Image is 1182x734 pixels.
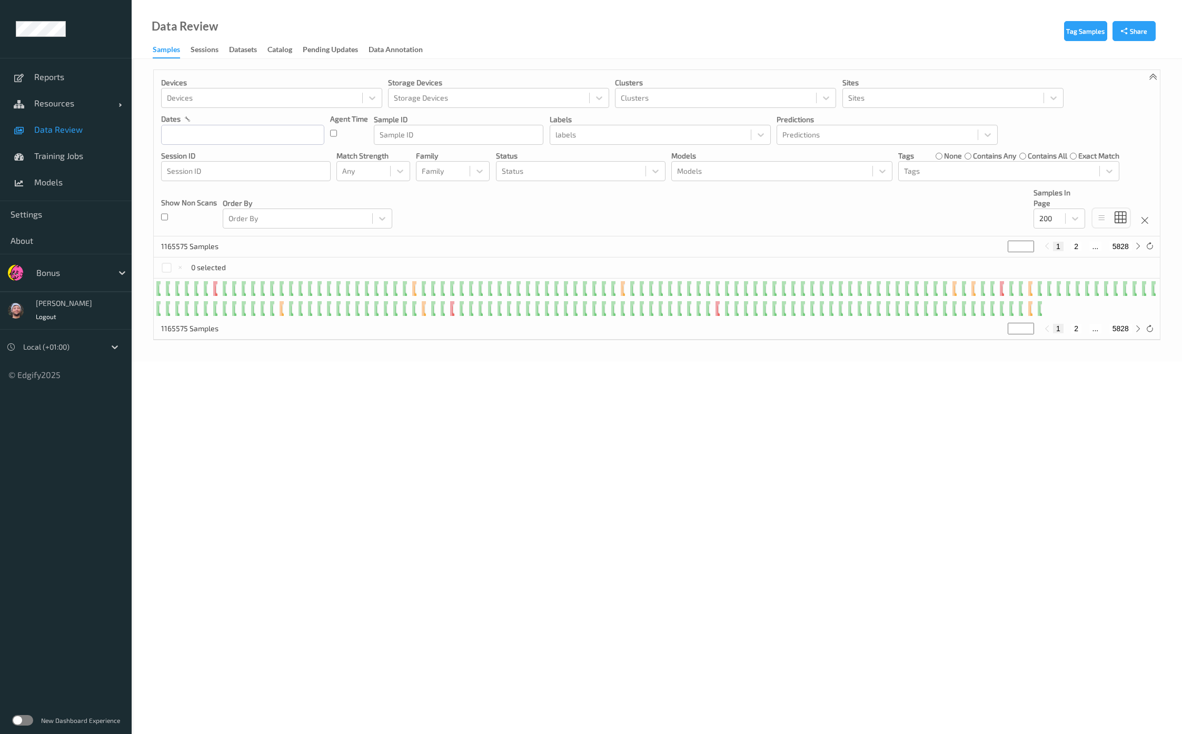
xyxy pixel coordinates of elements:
[369,43,433,57] a: Data Annotation
[191,43,229,57] a: Sessions
[161,323,240,334] p: 1165575 Samples
[152,21,218,32] div: Data Review
[267,43,303,57] a: Catalog
[191,44,218,57] div: Sessions
[161,197,217,208] p: Show Non Scans
[223,198,392,209] p: Order By
[161,77,382,88] p: Devices
[303,44,358,57] div: Pending Updates
[496,151,666,161] p: Status
[1071,324,1081,333] button: 2
[161,151,331,161] p: Session ID
[267,44,292,57] div: Catalog
[369,44,423,57] div: Data Annotation
[336,151,410,161] p: Match Strength
[1034,187,1085,209] p: Samples In Page
[1089,324,1102,333] button: ...
[1113,21,1156,41] button: Share
[1109,242,1132,251] button: 5828
[777,114,998,125] p: Predictions
[303,43,369,57] a: Pending Updates
[1028,151,1067,161] label: contains all
[229,44,257,57] div: Datasets
[388,77,609,88] p: Storage Devices
[1053,242,1064,251] button: 1
[153,43,191,58] a: Samples
[161,241,240,252] p: 1165575 Samples
[191,262,226,273] p: 0 selected
[615,77,836,88] p: Clusters
[944,151,962,161] label: none
[671,151,892,161] p: Models
[1064,21,1107,41] button: Tag Samples
[973,151,1016,161] label: contains any
[153,44,180,58] div: Samples
[1053,324,1064,333] button: 1
[161,114,181,124] p: dates
[416,151,490,161] p: Family
[1078,151,1119,161] label: exact match
[374,114,543,125] p: Sample ID
[550,114,771,125] p: labels
[330,114,368,124] p: Agent Time
[1109,324,1132,333] button: 5828
[229,43,267,57] a: Datasets
[1071,242,1081,251] button: 2
[1089,242,1102,251] button: ...
[898,151,914,161] p: Tags
[842,77,1064,88] p: Sites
